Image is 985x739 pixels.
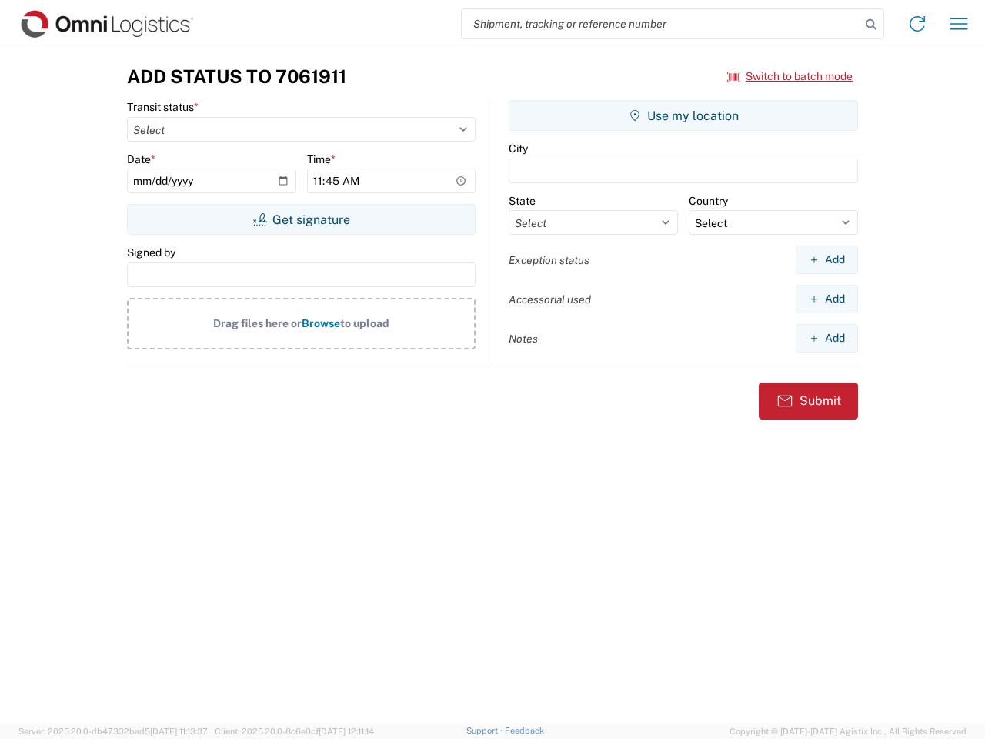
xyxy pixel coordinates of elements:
label: Country [689,194,728,208]
label: Signed by [127,246,175,259]
button: Get signature [127,204,476,235]
label: Accessorial used [509,293,591,306]
span: [DATE] 12:11:14 [319,727,374,736]
label: Transit status [127,100,199,114]
button: Add [796,246,858,274]
button: Add [796,324,858,353]
input: Shipment, tracking or reference number [462,9,860,38]
a: Support [466,726,505,735]
label: State [509,194,536,208]
span: Browse [302,317,340,329]
span: Server: 2025.20.0-db47332bad5 [18,727,208,736]
label: Time [307,152,336,166]
label: Notes [509,332,538,346]
label: City [509,142,528,155]
button: Use my location [509,100,858,131]
span: Client: 2025.20.0-8c6e0cf [215,727,374,736]
h3: Add Status to 7061911 [127,65,346,88]
span: Copyright © [DATE]-[DATE] Agistix Inc., All Rights Reserved [730,724,967,738]
a: Feedback [505,726,544,735]
button: Switch to batch mode [727,64,853,89]
span: Drag files here or [213,317,302,329]
label: Date [127,152,155,166]
button: Add [796,285,858,313]
button: Submit [759,383,858,420]
span: [DATE] 11:13:37 [150,727,208,736]
label: Exception status [509,253,589,267]
span: to upload [340,317,389,329]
